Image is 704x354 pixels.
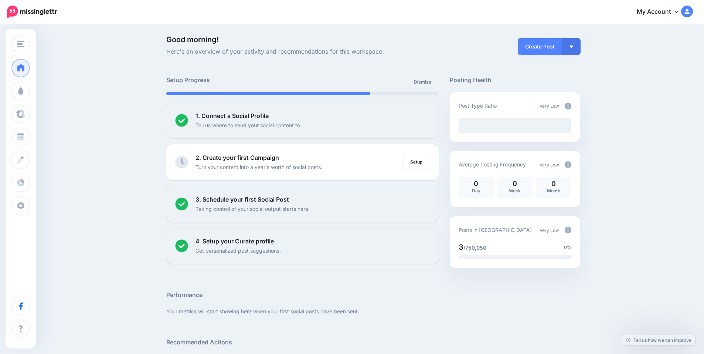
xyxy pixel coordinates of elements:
span: Here's an overview of your activity and recommendations for this workspace. [166,47,439,57]
p: Average Posting Frequency [459,160,526,169]
p: Taking control of your social output starts here. [195,205,310,213]
span: Month [547,188,560,193]
b: 1. Connect a Social Profile [195,112,269,119]
img: arrow-down-white.png [569,45,573,48]
span: Very Low [540,227,559,233]
p: 0 [462,181,490,187]
a: Tell us how we can improve [622,335,695,345]
img: info-circle-grey.png [565,161,571,168]
img: menu.png [17,41,24,47]
span: Good morning! [166,35,219,44]
img: checked-circle.png [175,239,188,252]
p: Tell us where to send your social content to. [195,121,302,129]
img: Missinglettr [7,6,57,18]
span: Week [509,188,521,193]
b: 4. Setup your Curate profile [195,237,274,245]
h5: Setup Progress [166,75,302,85]
b: 2. Create your first Campaign [195,154,279,161]
a: Create Post [518,38,562,55]
img: checked-circle.png [175,198,188,210]
p: 0 [501,181,529,187]
span: Very Low [540,103,559,109]
span: Day [472,188,480,193]
h5: Recommended Actions [166,338,580,347]
b: 3. Schedule your first Social Post [195,196,289,203]
a: My Account [629,3,693,21]
a: Dismiss [409,75,436,89]
p: Your metrics will start showing here when your first social posts have been sent. [166,307,580,316]
p: Turn your content into a year's worth of social posts. [195,163,322,171]
p: Get personalized post suggestions. [195,246,281,255]
span: /750,050 [463,245,486,251]
a: Setup [403,155,430,169]
p: 0 [540,181,568,187]
img: info-circle-grey.png [565,227,571,233]
span: 0% [564,244,571,251]
h5: Posting Health [450,75,580,85]
img: info-circle-grey.png [565,103,571,109]
p: Post Type Ratio [459,101,497,110]
img: clock-grey.png [175,156,188,169]
span: 3 [459,243,463,252]
span: Very Low [540,162,559,168]
img: checked-circle.png [175,114,188,127]
h5: Performance [166,290,580,300]
p: Posts in [GEOGRAPHIC_DATA] [459,226,532,234]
